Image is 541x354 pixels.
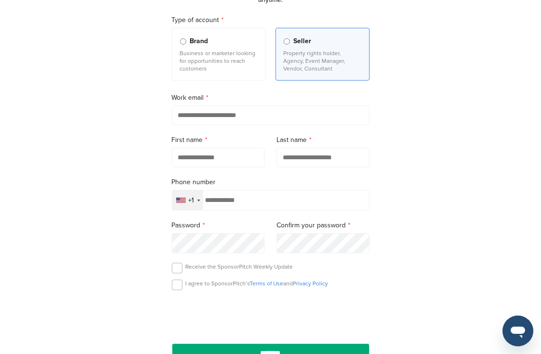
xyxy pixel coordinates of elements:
p: Receive the SponsorPitch Weekly Update [186,263,293,271]
input: Seller Property rights holder, Agency, Event Manager, Vendor, Consultant [284,38,290,45]
label: Confirm your password [277,220,370,231]
p: Property rights holder, Agency, Event Manager, Vendor, Consultant [284,49,361,72]
a: Terms of Use [250,280,284,287]
a: Privacy Policy [293,280,328,287]
label: Password [172,220,265,231]
iframe: Button to launch messaging window [503,316,533,346]
label: Phone number [172,177,370,188]
div: Selected country [172,190,203,210]
label: Last name [277,135,370,145]
input: Brand Business or marketer looking for opportunities to reach customers [180,38,186,45]
p: Business or marketer looking for opportunities to reach customers [180,49,258,72]
span: Brand [190,36,208,47]
iframe: reCAPTCHA [216,301,325,330]
label: Work email [172,93,370,103]
div: +1 [189,197,194,204]
label: Type of account [172,15,370,25]
span: Seller [294,36,312,47]
label: First name [172,135,265,145]
p: I agree to SponsorPitch’s and [186,280,328,287]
